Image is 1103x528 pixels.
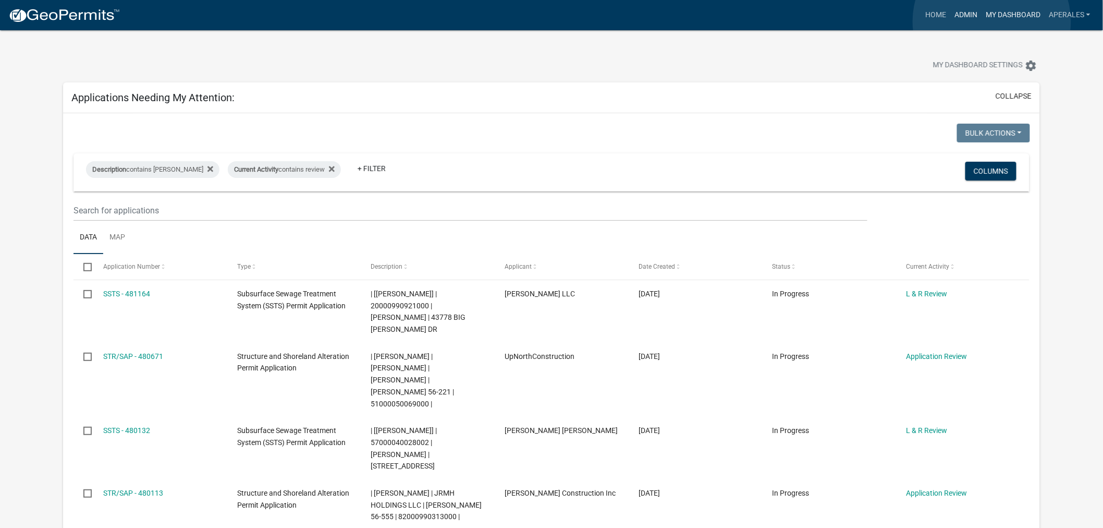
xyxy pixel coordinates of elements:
span: | Andrea Perales | JRMH HOLDINGS LLC | Lawrence 56-555 | 82000990313000 | [371,489,482,521]
datatable-header-cell: Applicant [495,254,629,279]
h5: Applications Needing My Attention: [71,91,235,104]
span: Status [773,263,791,270]
span: UpNorthConstruction [505,352,574,361]
span: | [Andrea Perales] | 57000040028002 | MICHAEL G WENTZEL | 27095 310TH AVE [371,426,437,470]
a: + Filter [349,159,394,178]
a: Admin [950,5,982,25]
span: Current Activity [906,263,949,270]
a: Map [103,221,131,255]
span: | Andrea Perales | STEVEN J HANSON | TAMMY J HANSON | Schuster 56-221 | 51000050069000 | [371,352,455,408]
span: Structure and Shoreland Alteration Permit Application [237,352,349,373]
a: L & R Review [906,290,947,298]
button: Bulk Actions [957,124,1030,142]
a: aperales [1045,5,1095,25]
a: STR/SAP - 480113 [103,489,163,497]
span: My Dashboard Settings [933,59,1023,72]
datatable-header-cell: Select [73,254,93,279]
datatable-header-cell: Status [762,254,896,279]
span: Applicant [505,263,532,270]
a: STR/SAP - 480671 [103,352,163,361]
span: Peter Ross Johnson [505,426,618,435]
a: Application Review [906,352,967,361]
span: In Progress [773,352,810,361]
span: 09/19/2025 [639,290,660,298]
a: Data [73,221,103,255]
div: contains review [228,161,341,178]
span: Type [237,263,251,270]
span: 09/17/2025 [639,426,660,435]
a: SSTS - 480132 [103,426,150,435]
a: Application Review [906,489,967,497]
a: Home [921,5,950,25]
button: Columns [965,162,1016,181]
datatable-header-cell: Application Number [93,254,227,279]
span: Kelly Funk Construction Inc [505,489,616,497]
button: My Dashboard Settingssettings [925,55,1046,76]
span: Description [92,165,126,173]
span: Subsurface Sewage Treatment System (SSTS) Permit Application [237,290,346,310]
span: Date Created [639,263,675,270]
datatable-header-cell: Date Created [629,254,763,279]
span: Application Number [103,263,160,270]
span: Structure and Shoreland Alteration Permit Application [237,489,349,509]
datatable-header-cell: Description [361,254,495,279]
span: Subsurface Sewage Treatment System (SSTS) Permit Application [237,426,346,447]
span: Roisum LLC [505,290,575,298]
datatable-header-cell: Type [227,254,361,279]
span: | [Andrea Perales] | 20000990921000 | CHRIS BEACH | 43778 BIG MCDONALD DR [371,290,466,333]
div: contains [PERSON_NAME] [86,161,219,178]
span: In Progress [773,489,810,497]
span: In Progress [773,426,810,435]
input: Search for applications [73,200,868,221]
span: 09/17/2025 [639,489,660,497]
span: In Progress [773,290,810,298]
button: collapse [996,91,1032,102]
i: settings [1025,59,1037,72]
a: SSTS - 481164 [103,290,150,298]
a: My Dashboard [982,5,1045,25]
a: L & R Review [906,426,947,435]
datatable-header-cell: Current Activity [896,254,1030,279]
span: Description [371,263,403,270]
span: Current Activity [234,165,278,173]
span: 09/18/2025 [639,352,660,361]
